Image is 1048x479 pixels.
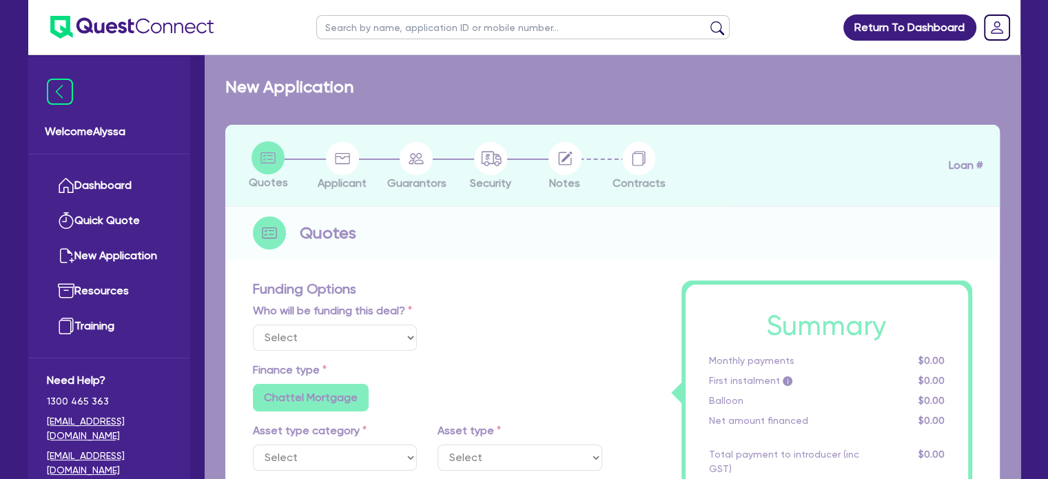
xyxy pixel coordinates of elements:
[50,16,214,39] img: quest-connect-logo-blue
[58,318,74,334] img: training
[58,247,74,264] img: new-application
[47,203,172,238] a: Quick Quote
[47,394,172,409] span: 1300 465 363
[47,372,172,389] span: Need Help?
[979,10,1015,45] a: Dropdown toggle
[58,212,74,229] img: quick-quote
[58,283,74,299] img: resources
[47,449,172,478] a: [EMAIL_ADDRESS][DOMAIN_NAME]
[47,414,172,443] a: [EMAIL_ADDRESS][DOMAIN_NAME]
[47,274,172,309] a: Resources
[47,238,172,274] a: New Application
[47,168,172,203] a: Dashboard
[47,309,172,344] a: Training
[316,15,730,39] input: Search by name, application ID or mobile number...
[843,14,976,41] a: Return To Dashboard
[47,79,73,105] img: icon-menu-close
[45,123,174,140] span: Welcome Alyssa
